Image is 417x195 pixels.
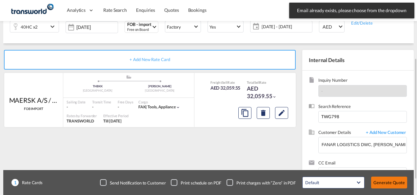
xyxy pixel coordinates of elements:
[262,24,310,30] span: [DATE] - [DATE]
[67,7,86,13] span: Analytics
[103,119,122,123] span: Till [DATE]
[67,119,97,124] div: TRANSWORLD
[138,99,180,104] div: Cargo
[110,180,166,186] div: Send Notification to Customer
[138,104,176,110] div: tools, appliance
[295,7,408,14] span: Email already exists, please choose from the dropdown
[319,21,345,32] md-select: Select Currency: د.إ AEDUnited Arab Emirates Dirham
[238,107,251,119] button: Copy
[318,103,407,111] span: Search Reference
[10,21,59,32] div: 40HC x2icon-chevron-down
[272,95,277,99] md-icon: icon-chevron-down
[210,85,241,91] div: AED 32,059.55
[118,104,119,110] div: -
[260,22,312,31] span: [DATE] - [DATE]
[181,180,221,186] div: Print schedule on PDF
[146,104,147,109] span: |
[127,27,151,32] div: Free on Board
[103,119,122,124] div: Till 30 Sep 2025
[236,180,296,186] div: Print charges with “Zero” in PDF
[247,80,280,85] div: Total Rate
[247,85,280,100] div: AED 32,059.55
[129,57,170,62] span: + Add New Rate Card
[318,111,407,123] input: Enter search reference
[21,22,38,32] div: 40HC x2
[67,89,129,93] div: [GEOGRAPHIC_DATA]
[11,179,19,186] span: 1
[302,50,414,70] div: Internal Details
[208,21,244,32] md-select: Select Customs: Yes
[318,129,363,137] span: Customer Details
[210,80,241,85] div: Freight Rate
[318,77,407,85] span: Inquiry Number
[24,106,43,111] span: FOB IMPORT
[67,113,97,118] div: Rates by Forwarder
[92,104,111,110] div: -
[351,19,392,26] div: Edit/Delete
[241,109,249,117] md-icon: assets/icons/custom/copyQuote.svg
[100,179,166,186] md-checkbox: Checkbox No Ink
[164,7,179,13] span: Quotes
[138,104,148,109] span: FAK
[19,180,43,185] span: Rate Cards
[321,88,323,94] span: -
[250,23,258,31] md-icon: icon-calendar
[363,129,407,137] span: + Add New Customer
[76,25,118,30] input: Select
[254,80,260,84] span: Sell
[67,84,129,89] div: THBKK
[67,99,86,104] div: Sailing Date
[67,119,94,123] span: TRANSWORLD
[176,105,180,110] md-icon: icon-chevron-down
[125,75,133,78] md-icon: assets/icons/custom/ship-fill.svg
[167,24,181,30] div: Factory
[103,7,127,13] span: Rate Search
[67,104,86,110] div: -
[127,22,151,27] div: FOB - import
[318,160,407,167] span: CC Email
[9,96,58,105] div: MAERSK A/S / TDWC-DUBAI
[129,89,191,93] div: [GEOGRAPHIC_DATA]
[118,99,133,104] div: Free Days
[305,180,319,185] div: Default
[49,23,58,31] md-icon: icon-chevron-down
[323,24,338,30] span: AED
[257,107,270,119] button: Delete
[92,99,111,104] div: Transit Time
[322,168,388,182] input: Chips input.
[209,24,216,30] div: Yes
[227,179,296,186] md-checkbox: Checkbox No Ink
[371,177,407,188] button: Generate Quote
[129,84,191,89] div: [PERSON_NAME]
[103,113,128,118] div: Effective Period
[275,107,288,119] button: Edit
[222,80,228,84] span: Sell
[322,137,407,152] input: Enter Customer Details
[10,3,54,18] img: f753ae806dec11f0841701cdfdf085c0.png
[125,21,158,33] md-select: Select Incoterms: FOB - import Free on Board
[136,7,155,13] span: Enquiries
[321,168,407,182] md-chips-wrap: Chips container. Enter the text area, then type text, and press enter to add a chip.
[165,21,201,32] md-select: Select Stuffing: Factory
[171,179,221,186] md-checkbox: Checkbox No Ink
[4,50,296,70] div: + Add New Rate Card
[188,7,207,13] span: Bookings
